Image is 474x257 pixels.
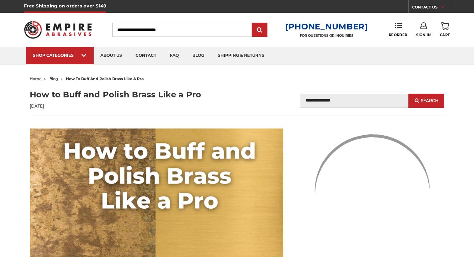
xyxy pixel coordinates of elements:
[253,23,266,37] input: Submit
[440,33,450,37] span: Cart
[389,22,407,37] a: Reorder
[408,94,444,108] button: Search
[440,22,450,37] a: Cart
[285,22,368,31] a: [PHONE_NUMBER]
[49,76,58,81] a: blog
[66,76,144,81] span: how to buff and polish brass like a pro
[421,98,439,103] span: Search
[30,76,42,81] a: home
[30,103,237,109] p: [DATE]
[129,47,163,64] a: contact
[211,47,271,64] a: shipping & returns
[30,89,237,101] h1: How to Buff and Polish Brass Like a Pro
[24,17,92,43] img: Empire Abrasives
[389,33,407,37] span: Reorder
[412,3,450,13] a: CONTACT US
[33,53,87,58] div: SHOP CATEGORIES
[186,47,211,64] a: blog
[416,33,431,37] span: Sign In
[163,47,186,64] a: faq
[285,33,368,38] p: FOR QUESTIONS OR INQUIRIES
[94,47,129,64] a: about us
